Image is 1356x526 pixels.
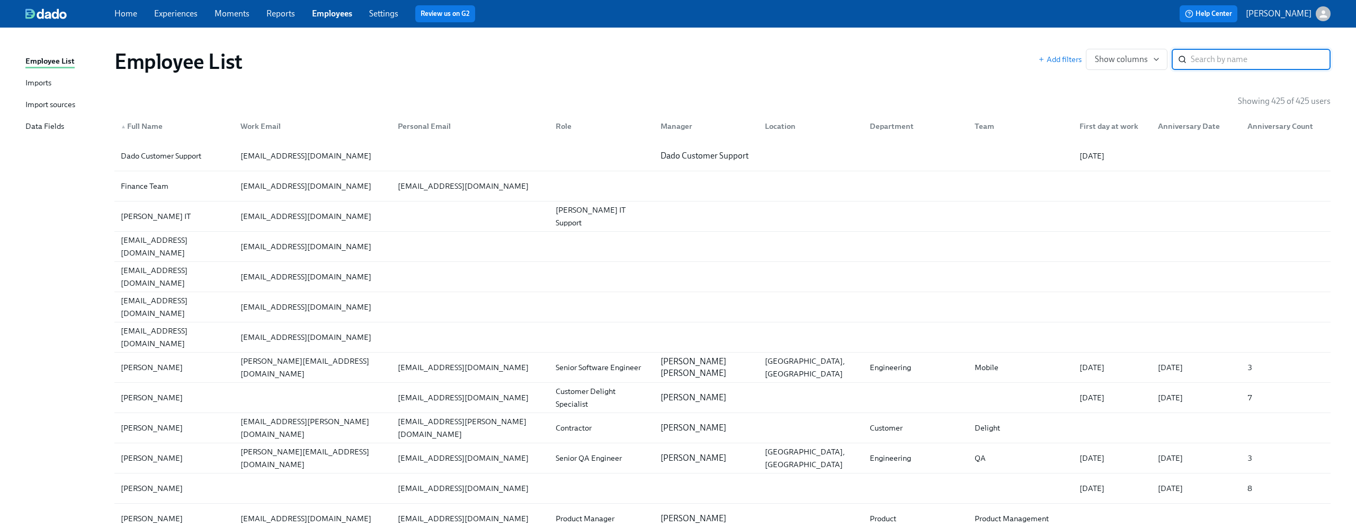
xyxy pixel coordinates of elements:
[25,77,106,90] a: Imports
[394,482,547,495] div: [EMAIL_ADDRESS][DOMAIN_NAME]
[652,116,757,137] div: Manager
[866,452,966,464] div: Engineering
[970,422,1071,434] div: Delight
[117,116,232,137] div: ▲Full Name
[551,120,652,133] div: Role
[117,325,232,350] div: [EMAIL_ADDRESS][DOMAIN_NAME]
[661,513,753,524] p: [PERSON_NAME]
[1071,116,1150,137] div: First day at work
[117,120,232,133] div: Full Name
[1154,391,1239,404] div: [DATE]
[117,210,232,223] div: [PERSON_NAME] IT
[114,232,1331,261] div: [EMAIL_ADDRESS][DOMAIN_NAME][EMAIL_ADDRESS][DOMAIN_NAME]
[114,353,1331,383] a: [PERSON_NAME][PERSON_NAME][EMAIL_ADDRESS][DOMAIN_NAME][EMAIL_ADDRESS][DOMAIN_NAME]Senior Software...
[114,443,1331,473] div: [PERSON_NAME][PERSON_NAME][EMAIL_ADDRESS][DOMAIN_NAME][EMAIL_ADDRESS][DOMAIN_NAME]Senior QA Engin...
[394,391,547,404] div: [EMAIL_ADDRESS][DOMAIN_NAME]
[25,8,114,19] a: dado
[866,422,966,434] div: Customer
[236,445,390,471] div: [PERSON_NAME][EMAIL_ADDRESS][DOMAIN_NAME]
[551,512,652,525] div: Product Manager
[1154,482,1239,495] div: [DATE]
[114,474,1331,504] a: [PERSON_NAME][EMAIL_ADDRESS][DOMAIN_NAME][DATE][DATE]8
[117,482,232,495] div: [PERSON_NAME]
[117,294,232,320] div: [EMAIL_ADDRESS][DOMAIN_NAME]
[114,141,1331,171] div: Dado Customer Support[EMAIL_ADDRESS][DOMAIN_NAME]Dado Customer Support[DATE]
[236,150,390,162] div: [EMAIL_ADDRESS][DOMAIN_NAME]
[117,361,232,374] div: [PERSON_NAME]
[25,8,67,19] img: dado
[551,452,652,464] div: Senior QA Engineer
[25,55,75,68] div: Employee List
[394,361,547,374] div: [EMAIL_ADDRESS][DOMAIN_NAME]
[312,8,352,19] a: Employees
[1243,391,1328,404] div: 7
[25,120,106,134] a: Data Fields
[114,171,1331,201] a: Finance Team[EMAIL_ADDRESS][DOMAIN_NAME][EMAIL_ADDRESS][DOMAIN_NAME]
[970,512,1071,525] div: Product Management
[232,116,390,137] div: Work Email
[970,361,1071,374] div: Mobile
[25,120,64,134] div: Data Fields
[966,116,1071,137] div: Team
[114,383,1331,413] div: [PERSON_NAME][EMAIL_ADDRESS][DOMAIN_NAME]Customer Delight Specialist[PERSON_NAME][DATE][DATE]7
[117,512,232,525] div: [PERSON_NAME]
[551,361,652,374] div: Senior Software Engineer
[117,422,232,434] div: [PERSON_NAME]
[236,240,390,253] div: [EMAIL_ADDRESS][DOMAIN_NAME]
[1075,150,1150,162] div: [DATE]
[1154,361,1239,374] div: [DATE]
[1149,116,1239,137] div: Anniversary Date
[394,120,547,133] div: Personal Email
[117,264,232,290] div: [EMAIL_ADDRESS][DOMAIN_NAME]
[236,512,390,525] div: [EMAIL_ADDRESS][DOMAIN_NAME]
[236,210,390,223] div: [EMAIL_ADDRESS][DOMAIN_NAME]
[114,383,1331,413] a: [PERSON_NAME][EMAIL_ADDRESS][DOMAIN_NAME]Customer Delight Specialist[PERSON_NAME][DATE][DATE]7
[661,452,753,464] p: [PERSON_NAME]
[266,8,295,19] a: Reports
[394,415,547,441] div: [EMAIL_ADDRESS][PERSON_NAME][DOMAIN_NAME]
[117,234,232,259] div: [EMAIL_ADDRESS][DOMAIN_NAME]
[661,150,753,162] p: Dado Customer Support
[1246,6,1331,21] button: [PERSON_NAME]
[114,353,1331,382] div: [PERSON_NAME][PERSON_NAME][EMAIL_ADDRESS][DOMAIN_NAME][EMAIL_ADDRESS][DOMAIN_NAME]Senior Software...
[117,180,232,192] div: Finance Team
[661,356,753,379] p: [PERSON_NAME] [PERSON_NAME]
[1238,95,1331,107] p: Showing 425 of 425 users
[1191,49,1331,70] input: Search by name
[970,452,1071,464] div: QA
[114,262,1331,292] div: [EMAIL_ADDRESS][DOMAIN_NAME][EMAIL_ADDRESS][DOMAIN_NAME]
[117,391,232,404] div: [PERSON_NAME]
[114,8,137,19] a: Home
[1243,452,1328,464] div: 3
[114,292,1331,322] a: [EMAIL_ADDRESS][DOMAIN_NAME][EMAIL_ADDRESS][DOMAIN_NAME]
[114,201,1331,231] div: [PERSON_NAME] IT[EMAIL_ADDRESS][DOMAIN_NAME][PERSON_NAME] IT Support
[866,512,966,525] div: Product
[236,120,390,133] div: Work Email
[25,99,106,112] a: Import sources
[551,204,652,229] div: [PERSON_NAME] IT Support
[1075,120,1150,133] div: First day at work
[1243,120,1328,133] div: Anniversary Count
[551,385,652,410] div: Customer Delight Specialist
[866,361,966,374] div: Engineering
[866,120,966,133] div: Department
[1095,54,1158,65] span: Show columns
[1038,54,1082,65] button: Add filters
[1243,361,1328,374] div: 3
[117,150,232,162] div: Dado Customer Support
[114,262,1331,292] a: [EMAIL_ADDRESS][DOMAIN_NAME][EMAIL_ADDRESS][DOMAIN_NAME]
[1075,482,1150,495] div: [DATE]
[236,331,390,344] div: [EMAIL_ADDRESS][DOMAIN_NAME]
[415,5,475,22] button: Review us on G2
[1154,452,1239,464] div: [DATE]
[1075,361,1150,374] div: [DATE]
[121,124,126,129] span: ▲
[1086,49,1167,70] button: Show columns
[236,270,390,283] div: [EMAIL_ADDRESS][DOMAIN_NAME]
[547,116,652,137] div: Role
[394,512,547,525] div: [EMAIL_ADDRESS][DOMAIN_NAME]
[421,8,470,19] a: Review us on G2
